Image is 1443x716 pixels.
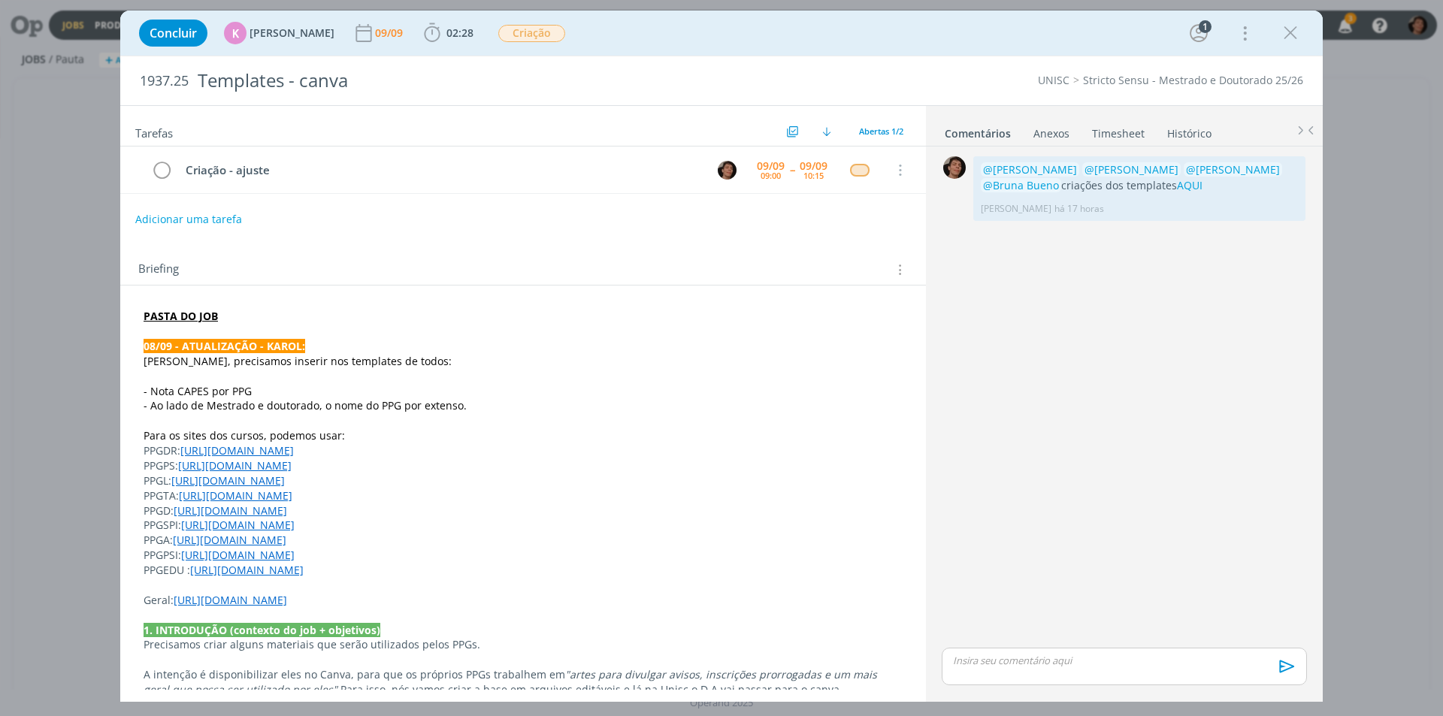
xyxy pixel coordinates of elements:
a: Stricto Sensu - Mestrado e Doutorado 25/26 [1083,73,1303,87]
p: PPGDR: [144,443,903,458]
strong: 08/09 - ATUALIZAÇÃO - KAROL: [144,339,305,353]
span: Criação [498,25,565,42]
span: @[PERSON_NAME] [983,162,1077,177]
a: [URL][DOMAIN_NAME] [179,488,292,503]
span: Abertas 1/2 [859,125,903,137]
em: "artes para divulgar avisos, inscrições prorrogadas e um mais geral que possa ser utilizado por e... [144,667,880,696]
a: [URL][DOMAIN_NAME] [181,548,295,562]
span: Concluir [150,27,197,39]
p: PPGTA: [144,488,903,503]
div: 10:15 [803,171,824,180]
div: Templates - canva [192,62,812,99]
a: [URL][DOMAIN_NAME] [173,533,286,547]
button: P [715,159,738,181]
div: Criação - ajuste [179,161,703,180]
span: [PERSON_NAME], precisamos inserir nos templates de todos: [144,354,452,368]
span: 1937.25 [140,73,189,89]
button: K[PERSON_NAME] [224,22,334,44]
button: 1 [1187,21,1211,45]
div: Anexos [1033,126,1069,141]
p: PPGA: [144,533,903,548]
button: Concluir [139,20,207,47]
strong: 1. INTRODUÇÃO (contexto do job + objetivos) [144,623,380,637]
button: 02:28 [420,21,477,45]
a: [URL][DOMAIN_NAME] [181,518,295,532]
p: PPGL: [144,473,903,488]
a: [URL][DOMAIN_NAME] [171,473,285,488]
span: -- [790,165,794,175]
p: [PERSON_NAME] [981,202,1051,216]
div: 09/09 [757,161,785,171]
div: dialog [120,11,1323,702]
span: Para os sites dos cursos, podemos usar: [144,428,345,443]
span: @[PERSON_NAME] [1085,162,1178,177]
p: Geral: [144,593,903,608]
a: UNISC [1038,73,1069,87]
a: [URL][DOMAIN_NAME] [174,593,287,607]
span: - Nota CAPES por PPG [144,384,252,398]
p: PPGD: [144,503,903,518]
div: 1 [1199,20,1212,33]
span: A intenção é disponibilizar eles no Canva, para que os próprios PPGs trabalhem em [144,667,565,681]
p: PPGPS: [144,458,903,473]
a: [URL][DOMAIN_NAME] [178,458,292,473]
div: 09:00 [761,171,781,180]
button: Adicionar uma tarefa [135,206,243,233]
a: [URL][DOMAIN_NAME] [174,503,287,518]
span: Tarefas [135,122,173,140]
span: Para isso, nós vamos criar a base em arquivos editáveis e lá na Unisc o D.A vai passar para o canva. [340,682,843,696]
a: PASTA DO JOB [144,309,218,323]
a: [URL][DOMAIN_NAME] [180,443,294,458]
a: [URL][DOMAIN_NAME] [190,563,304,577]
a: Histórico [1166,119,1212,141]
div: K [224,22,247,44]
a: Timesheet [1091,119,1145,141]
img: P [943,156,966,179]
p: criações dos templates [981,162,1298,193]
a: AQUI [1177,178,1202,192]
span: 02:28 [446,26,473,40]
span: @Bruna Bueno [983,178,1059,192]
p: PPGPSI: [144,548,903,563]
span: [PERSON_NAME] [250,28,334,38]
span: - Ao lado de Mestrado e doutorado, o nome do PPG por extenso. [144,398,467,412]
img: arrow-down.svg [822,127,831,136]
img: P [718,161,737,180]
span: há 17 horas [1054,202,1104,216]
p: PPGEDU : [144,563,903,578]
span: @[PERSON_NAME] [1186,162,1280,177]
span: Briefing [138,260,179,279]
div: 09/09 [800,161,827,171]
a: Comentários [944,119,1012,141]
p: Precisamos criar alguns materiais que serão utilizados pelos PPGs. [144,637,903,652]
div: 09/09 [375,28,406,38]
p: PPGSPI: [144,518,903,533]
button: Criação [498,24,566,43]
